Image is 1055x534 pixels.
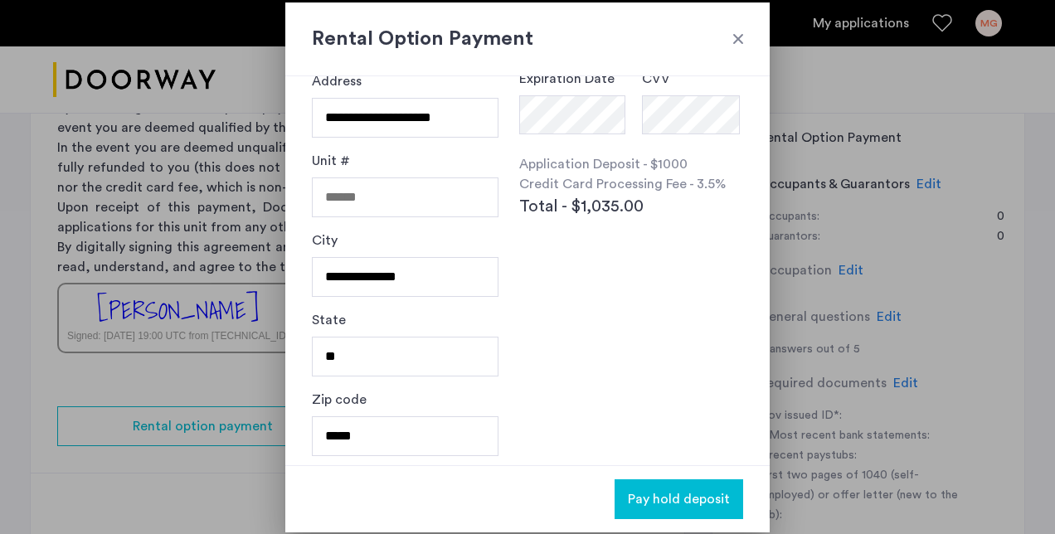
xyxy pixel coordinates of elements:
p: Application Deposit - $1000 [519,154,743,174]
label: State [312,310,346,330]
label: Address [312,71,362,91]
h2: Rental Option Payment [312,24,743,54]
label: Unit # [312,151,350,171]
label: CVV [642,69,670,89]
label: Zip code [312,390,367,410]
span: Pay hold deposit [628,489,730,509]
label: Expiration Date [519,69,615,89]
button: button [615,479,743,519]
label: City [312,231,338,250]
span: Total - $1,035.00 [519,194,644,219]
p: Credit Card Processing Fee - 3.5% [519,174,743,194]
